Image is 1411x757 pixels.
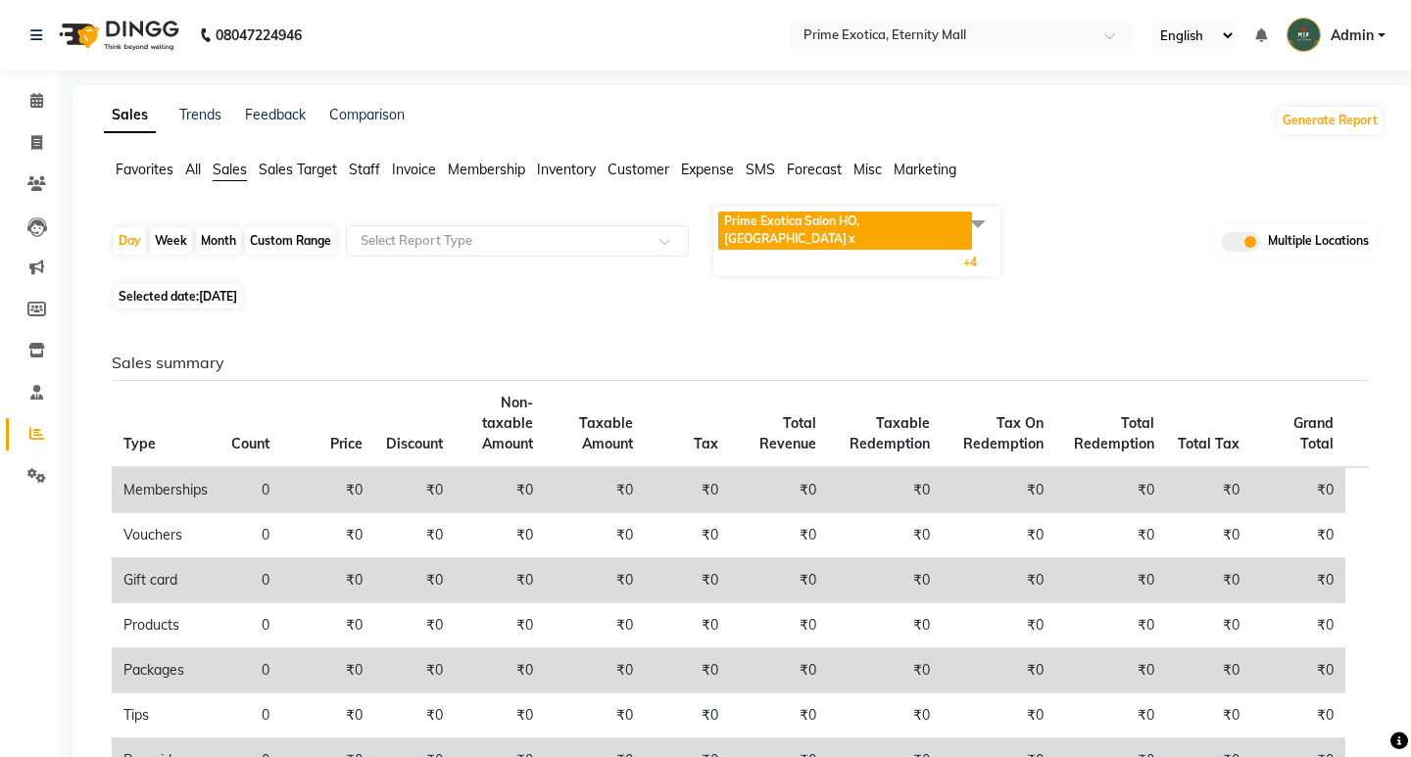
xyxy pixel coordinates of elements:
[281,513,374,558] td: ₹0
[179,106,221,123] a: Trends
[730,603,828,648] td: ₹0
[1055,513,1166,558] td: ₹0
[730,648,828,693] td: ₹0
[828,467,943,513] td: ₹0
[545,648,645,693] td: ₹0
[386,435,443,452] span: Discount
[1251,693,1345,738] td: ₹0
[1166,603,1251,648] td: ₹0
[112,693,219,738] td: Tips
[392,161,436,178] span: Invoice
[850,414,930,452] span: Taxable Redemption
[942,648,1054,693] td: ₹0
[828,558,943,603] td: ₹0
[545,467,645,513] td: ₹0
[645,558,730,603] td: ₹0
[281,558,374,603] td: ₹0
[216,8,302,63] b: 08047224946
[1251,558,1345,603] td: ₹0
[112,467,219,513] td: Memberships
[681,161,734,178] span: Expense
[645,467,730,513] td: ₹0
[104,98,156,133] a: Sales
[112,354,1369,372] h6: Sales summary
[114,227,146,255] div: Day
[1251,467,1345,513] td: ₹0
[730,693,828,738] td: ₹0
[196,227,241,255] div: Month
[374,603,455,648] td: ₹0
[185,161,201,178] span: All
[1166,467,1251,513] td: ₹0
[579,414,633,452] span: Taxable Amount
[942,467,1054,513] td: ₹0
[694,435,718,452] span: Tax
[448,161,525,178] span: Membership
[1251,513,1345,558] td: ₹0
[730,513,828,558] td: ₹0
[112,603,219,648] td: Products
[828,648,943,693] td: ₹0
[281,648,374,693] td: ₹0
[482,394,533,452] span: Non-taxable Amount
[1055,648,1166,693] td: ₹0
[1251,648,1345,693] td: ₹0
[746,161,775,178] span: SMS
[330,435,363,452] span: Price
[1331,25,1374,46] span: Admin
[894,161,956,178] span: Marketing
[1055,467,1166,513] td: ₹0
[455,513,545,558] td: ₹0
[759,414,816,452] span: Total Revenue
[1251,603,1345,648] td: ₹0
[1293,414,1334,452] span: Grand Total
[645,693,730,738] td: ₹0
[112,648,219,693] td: Packages
[1055,693,1166,738] td: ₹0
[942,558,1054,603] td: ₹0
[455,467,545,513] td: ₹0
[231,435,269,452] span: Count
[374,648,455,693] td: ₹0
[219,603,281,648] td: 0
[374,467,455,513] td: ₹0
[545,558,645,603] td: ₹0
[1166,558,1251,603] td: ₹0
[455,648,545,693] td: ₹0
[245,227,336,255] div: Custom Range
[116,161,173,178] span: Favorites
[245,106,306,123] a: Feedback
[828,603,943,648] td: ₹0
[608,161,669,178] span: Customer
[645,513,730,558] td: ₹0
[942,603,1054,648] td: ₹0
[730,558,828,603] td: ₹0
[730,467,828,513] td: ₹0
[545,693,645,738] td: ₹0
[963,255,992,269] span: +4
[349,161,380,178] span: Staff
[853,161,882,178] span: Misc
[942,693,1054,738] td: ₹0
[537,161,596,178] span: Inventory
[219,558,281,603] td: 0
[150,227,192,255] div: Week
[114,284,242,308] span: Selected date:
[1287,18,1321,52] img: Admin
[219,693,281,738] td: 0
[219,513,281,558] td: 0
[199,289,237,304] span: [DATE]
[123,435,156,452] span: Type
[213,161,247,178] span: Sales
[1166,648,1251,693] td: ₹0
[455,693,545,738] td: ₹0
[828,693,943,738] td: ₹0
[259,161,337,178] span: Sales Target
[281,467,374,513] td: ₹0
[645,603,730,648] td: ₹0
[1278,107,1383,134] button: Generate Report
[281,603,374,648] td: ₹0
[1268,232,1369,252] span: Multiple Locations
[847,231,855,246] a: x
[219,467,281,513] td: 0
